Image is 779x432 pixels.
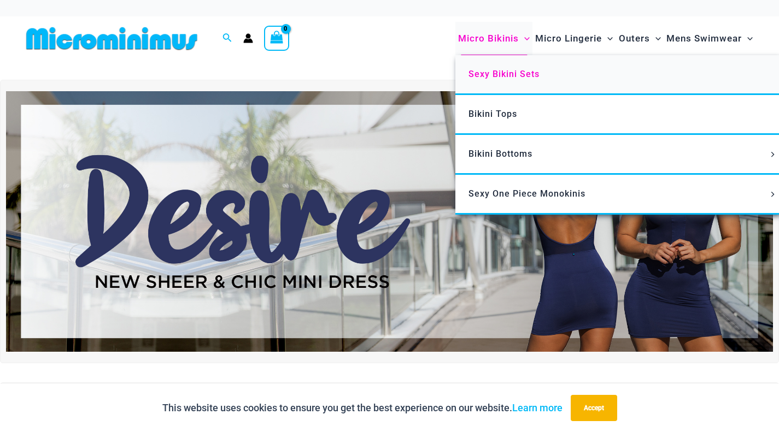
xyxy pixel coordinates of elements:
[650,25,661,52] span: Menu Toggle
[619,25,650,52] span: Outers
[519,25,530,52] span: Menu Toggle
[532,22,616,55] a: Micro LingerieMenu ToggleMenu Toggle
[455,22,532,55] a: Micro BikinisMenu ToggleMenu Toggle
[767,192,779,197] span: Menu Toggle
[742,25,753,52] span: Menu Toggle
[243,33,253,43] a: Account icon link
[602,25,613,52] span: Menu Toggle
[571,395,617,421] button: Accept
[664,22,755,55] a: Mens SwimwearMenu ToggleMenu Toggle
[512,402,563,413] a: Learn more
[22,26,202,51] img: MM SHOP LOGO FLAT
[468,188,585,199] span: Sexy One Piece Monokinis
[666,25,742,52] span: Mens Swimwear
[222,32,232,45] a: Search icon link
[264,26,289,51] a: View Shopping Cart, empty
[162,400,563,416] p: This website uses cookies to ensure you get the best experience on our website.
[6,91,773,352] img: Desire me Navy Dress
[468,149,532,159] span: Bikini Bottoms
[468,69,540,79] span: Sexy Bikini Sets
[616,22,664,55] a: OutersMenu ToggleMenu Toggle
[767,152,779,157] span: Menu Toggle
[454,20,757,57] nav: Site Navigation
[468,109,517,119] span: Bikini Tops
[458,25,519,52] span: Micro Bikinis
[535,25,602,52] span: Micro Lingerie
